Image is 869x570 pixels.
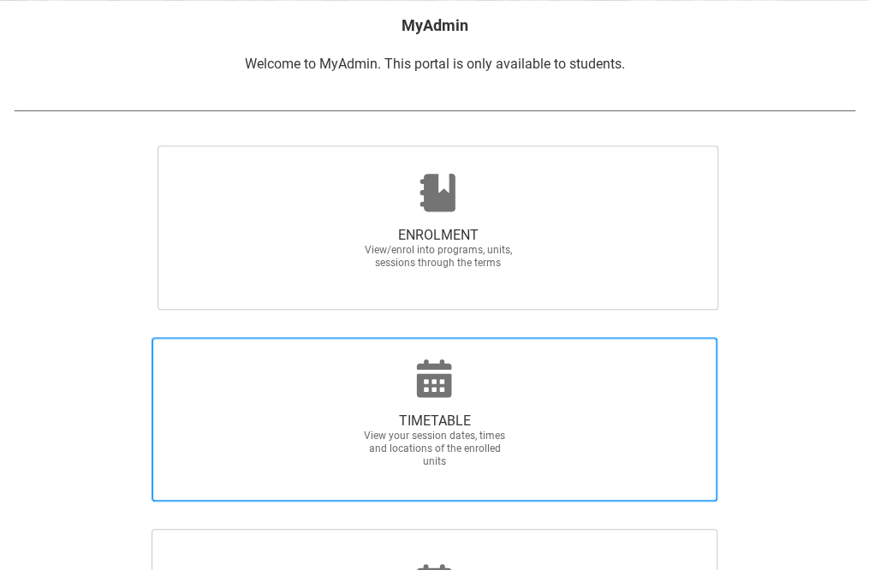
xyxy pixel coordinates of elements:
h2: MyAdmin [14,14,855,37]
span: View/enrol into programs, units, sessions through the terms [363,244,514,270]
span: TIMETABLE [359,413,509,430]
span: Welcome to MyAdmin. This portal is only available to students. [245,56,625,72]
span: View your session dates, times and locations of the enrolled units [359,430,509,468]
span: ENROLMENT [363,227,514,244]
